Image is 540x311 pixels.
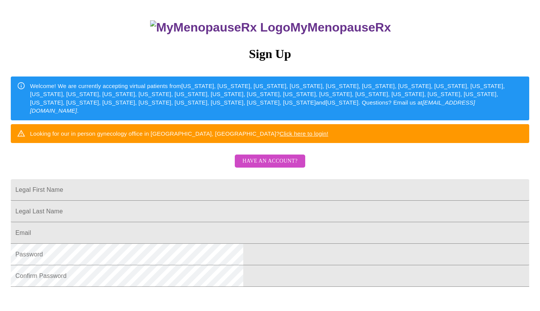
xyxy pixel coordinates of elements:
[11,47,529,61] h3: Sign Up
[30,79,523,118] div: Welcome! We are currently accepting virtual patients from [US_STATE], [US_STATE], [US_STATE], [US...
[12,20,530,35] h3: MyMenopauseRx
[279,130,328,137] a: Click here to login!
[242,156,298,166] span: Have an account?
[235,155,305,168] button: Have an account?
[150,20,290,35] img: MyMenopauseRx Logo
[233,163,307,170] a: Have an account?
[30,126,328,141] div: Looking for our in person gynecology office in [GEOGRAPHIC_DATA], [GEOGRAPHIC_DATA]?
